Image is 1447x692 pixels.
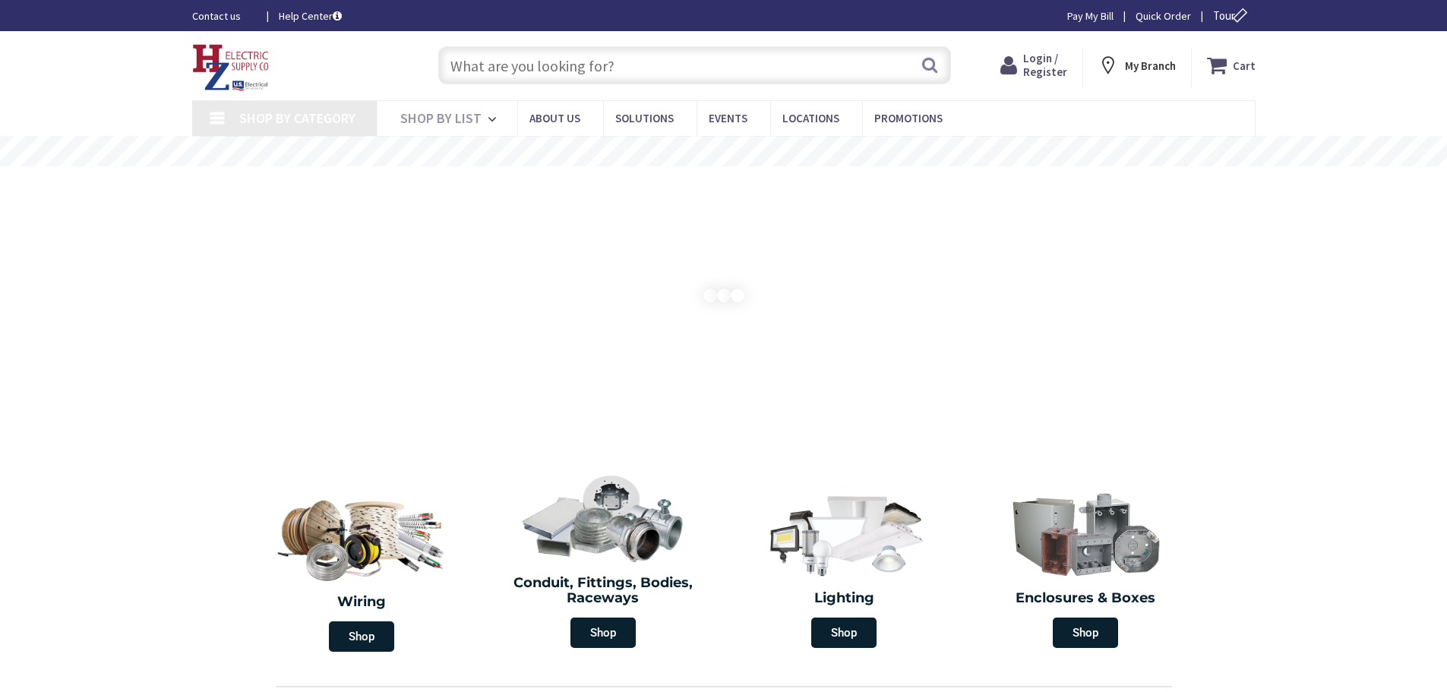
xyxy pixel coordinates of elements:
[782,111,839,125] span: Locations
[494,576,712,606] h2: Conduit, Fittings, Bodies, Raceways
[192,8,254,24] a: Contact us
[1098,52,1176,79] div: My Branch
[874,111,943,125] span: Promotions
[1125,58,1176,73] strong: My Branch
[1067,8,1114,24] a: Pay My Bill
[1000,52,1067,79] a: Login / Register
[242,482,483,659] a: Wiring Shop
[249,595,475,610] h2: Wiring
[570,618,636,648] span: Shop
[438,46,951,84] input: What are you looking for?
[239,109,355,127] span: Shop By Category
[1053,618,1118,648] span: Shop
[811,618,877,648] span: Shop
[615,111,674,125] span: Solutions
[486,466,720,656] a: Conduit, Fittings, Bodies, Raceways Shop
[329,621,394,652] span: Shop
[1213,8,1252,23] span: Tour
[1207,52,1256,79] a: Cart
[529,111,580,125] span: About Us
[400,109,482,127] span: Shop By List
[728,482,962,656] a: Lighting Shop
[968,482,1202,656] a: Enclosures & Boxes Shop
[976,591,1195,606] h2: Enclosures & Boxes
[735,591,954,606] h2: Lighting
[192,44,270,91] img: HZ Electric Supply
[1233,52,1256,79] strong: Cart
[709,111,747,125] span: Events
[279,8,342,24] a: Help Center
[1023,51,1067,79] span: Login / Register
[1136,8,1191,24] a: Quick Order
